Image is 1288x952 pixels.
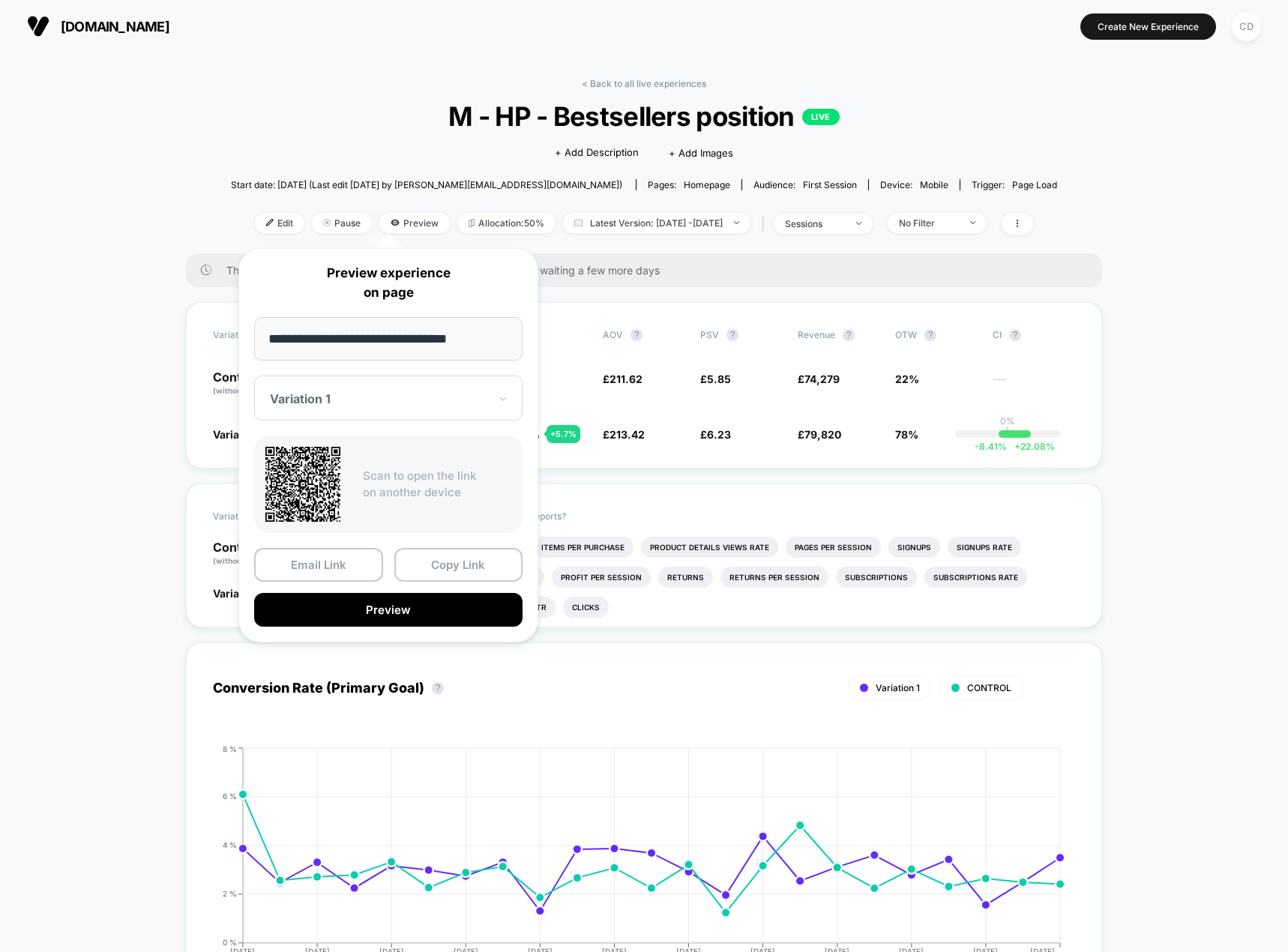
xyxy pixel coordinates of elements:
span: There are still no statistically significant results. We recommend waiting a few more days [226,264,1072,277]
img: Visually logo [27,15,49,37]
li: Clicks [563,597,609,618]
li: Signups [888,537,940,558]
span: Page Load [1012,179,1057,190]
span: homepage [684,179,730,190]
div: + 5.7 % [547,425,580,443]
span: Variation 1 [213,587,266,600]
span: 211.62 [610,373,643,385]
span: AOV [603,329,623,340]
span: Pause [312,213,372,233]
span: 22% [895,373,919,385]
tspan: 6 % [223,792,237,801]
p: Control [213,371,295,397]
span: Start date: [DATE] (Last edit [DATE] by [PERSON_NAME][EMAIL_ADDRESS][DOMAIN_NAME]) [231,179,622,190]
li: Subscriptions Rate [924,567,1027,588]
button: ? [631,329,643,341]
li: Signups Rate [948,537,1021,558]
li: Returns [658,567,713,588]
span: Preview [379,213,450,233]
button: ? [726,329,738,341]
img: end [856,222,861,225]
span: 74,279 [804,373,840,385]
p: Would like to see more reports? [433,510,1076,522]
div: Audience: [753,179,857,190]
img: calendar [574,219,583,226]
span: --- [993,375,1075,397]
button: [DOMAIN_NAME] [22,14,174,38]
span: mobile [920,179,948,190]
button: Email Link [254,548,383,582]
li: Returns Per Session [720,567,828,588]
span: [DOMAIN_NAME] [61,19,169,34]
div: CD [1232,12,1261,41]
span: 79,820 [804,428,841,441]
a: < Back to all live experiences [582,78,706,89]
span: -8.41 % [975,441,1007,452]
li: Profit Per Session [552,567,651,588]
div: sessions [785,218,845,229]
span: 5.85 [707,373,731,385]
button: ? [843,329,855,341]
tspan: 0 % [223,938,237,947]
span: M - HP - Bestsellers position [272,100,1015,132]
img: end [734,221,739,224]
span: £ [700,428,731,441]
span: | [758,213,774,235]
span: Variation 1 [213,428,266,441]
span: First Session [803,179,857,190]
img: end [323,219,331,226]
li: Pages Per Session [786,537,881,558]
span: + [1014,441,1020,452]
p: 0% [1000,415,1015,427]
p: Preview experience on page [254,264,523,302]
span: (without changes) [213,386,280,395]
p: | [1006,427,1009,438]
p: LIVE [802,109,840,125]
tspan: 8 % [223,744,237,753]
span: 22.08 % [1007,441,1055,452]
span: PSV [700,329,719,340]
li: Items Per Purchase [532,537,634,558]
button: ? [1009,329,1021,341]
span: £ [798,373,840,385]
span: CI [993,329,1075,341]
button: Copy Link [394,548,523,582]
tspan: 4 % [223,840,237,849]
div: No Filter [899,217,959,229]
img: rebalance [469,219,475,227]
span: + Add Images [669,147,733,159]
span: Revenue [798,329,835,340]
span: 78% [895,428,918,441]
span: Edit [255,213,304,233]
button: ? [924,329,936,341]
span: £ [798,428,841,441]
span: Variation [213,510,295,522]
li: Product Details Views Rate [641,537,778,558]
button: Create New Experience [1080,13,1216,40]
span: £ [700,373,731,385]
span: Latest Version: [DATE] - [DATE] [563,213,750,233]
p: Control [213,541,307,567]
li: Subscriptions [836,567,917,588]
span: Device: [868,179,960,190]
span: 213.42 [610,428,645,441]
button: CD [1227,11,1266,42]
button: Preview [254,593,523,627]
img: edit [266,219,274,226]
span: OTW [895,329,978,341]
span: Variation 1 [876,682,920,693]
span: Allocation: 50% [457,213,556,233]
span: CONTROL [967,682,1011,693]
span: Variation [213,329,295,341]
div: Pages: [648,179,730,190]
button: ? [432,682,444,694]
span: + Add Description [555,145,639,160]
p: Scan to open the link on another device [363,468,511,501]
span: £ [603,373,643,385]
tspan: 2 % [223,889,237,898]
span: 6.23 [707,428,731,441]
span: (without changes) [213,556,280,565]
div: Trigger: [972,179,1057,190]
img: end [970,221,975,224]
span: £ [603,428,645,441]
